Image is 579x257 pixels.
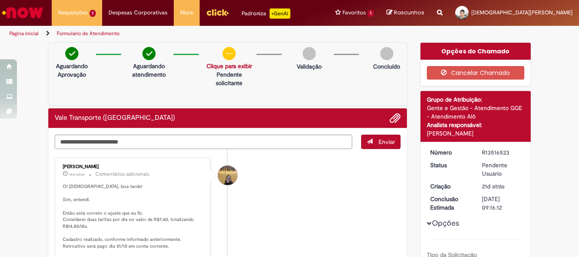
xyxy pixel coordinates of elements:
[471,9,573,16] span: [DEMOGRAPHIC_DATA][PERSON_NAME]
[482,148,521,157] div: R13516523
[379,138,395,146] span: Enviar
[297,62,322,71] p: Validação
[142,47,156,60] img: check-circle-green.png
[482,161,521,178] div: Pendente Usuário
[206,70,252,87] p: Pendente solicitante
[180,8,193,17] span: More
[427,104,525,121] div: Gente e Gestão - Atendimento GGE - Atendimento Alô
[69,172,85,177] time: 30/09/2025 17:19:06
[482,195,521,212] div: [DATE] 09:16:12
[373,62,400,71] p: Concluído
[129,62,169,79] p: Aguardando atendimento
[424,182,476,191] dt: Criação
[394,8,424,17] span: Rascunhos
[427,66,525,80] button: Cancelar Chamado
[57,30,120,37] a: Formulário de Atendimento
[342,8,366,17] span: Favoritos
[424,161,476,169] dt: Status
[218,166,237,185] div: Amanda De Campos Gomes Do Nascimento
[206,6,229,19] img: click_logo_yellow_360x200.png
[55,135,352,149] textarea: Digite sua mensagem aqui...
[482,182,521,191] div: 10/09/2025 16:19:08
[424,195,476,212] dt: Conclusão Estimada
[420,43,531,60] div: Opções do Chamado
[6,26,380,41] ul: Trilhas de página
[89,10,96,17] span: 1
[424,148,476,157] dt: Número
[109,8,167,17] span: Despesas Corporativas
[63,164,204,169] div: [PERSON_NAME]
[69,172,85,177] span: 16m atrás
[206,62,252,70] a: Clique para exibir
[427,121,525,129] div: Analista responsável:
[367,10,374,17] span: 1
[387,9,424,17] a: Rascunhos
[242,8,290,19] div: Padroniza
[58,8,88,17] span: Requisições
[223,47,236,60] img: circle-minus.png
[361,135,401,149] button: Enviar
[380,47,393,60] img: img-circle-grey.png
[52,62,92,79] p: Aguardando Aprovação
[303,47,316,60] img: img-circle-grey.png
[55,114,175,122] h2: Vale Transporte (VT) Histórico de tíquete
[390,113,401,124] button: Adicionar anexos
[427,95,525,104] div: Grupo de Atribuição:
[95,171,150,178] small: Comentários adicionais
[482,182,504,190] span: 21d atrás
[9,30,39,37] a: Página inicial
[427,129,525,138] div: [PERSON_NAME]
[65,47,78,60] img: check-circle-green.png
[482,182,504,190] time: 10/09/2025 16:19:08
[1,4,45,21] img: ServiceNow
[270,8,290,19] p: +GenAi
